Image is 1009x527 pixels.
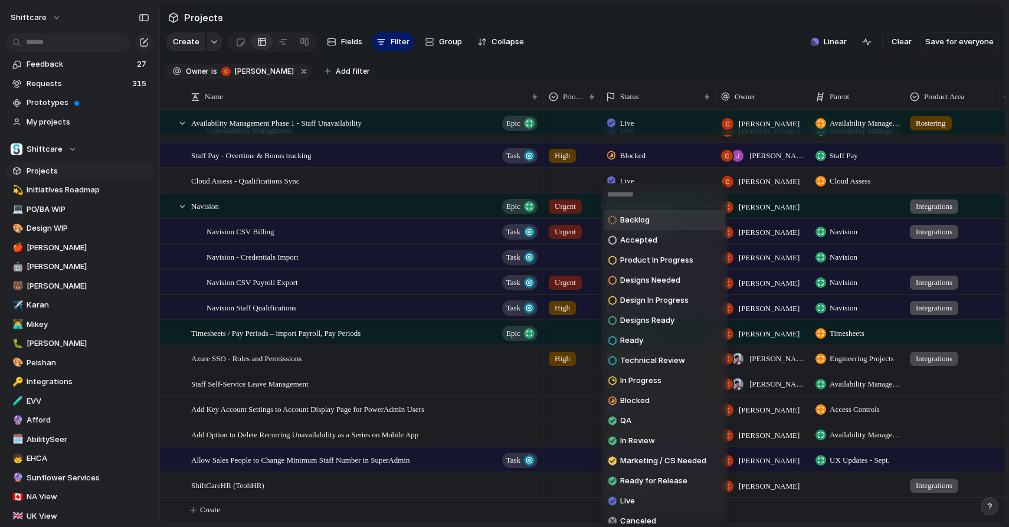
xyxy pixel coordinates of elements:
span: Canceled [620,515,656,527]
span: Ready [620,335,643,346]
span: Accepted [620,234,657,246]
span: Product In Progress [620,254,693,266]
span: Marketing / CS Needed [620,455,706,467]
span: Ready for Release [620,475,687,487]
span: In Progress [620,375,661,387]
span: Live [620,495,635,507]
span: In Review [620,435,655,447]
span: QA [620,415,631,427]
span: Technical Review [620,355,685,366]
span: Designs Needed [620,274,680,286]
span: Blocked [620,395,650,407]
span: Backlog [620,214,650,226]
span: Designs Ready [620,315,674,326]
span: Design In Progress [620,294,689,306]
